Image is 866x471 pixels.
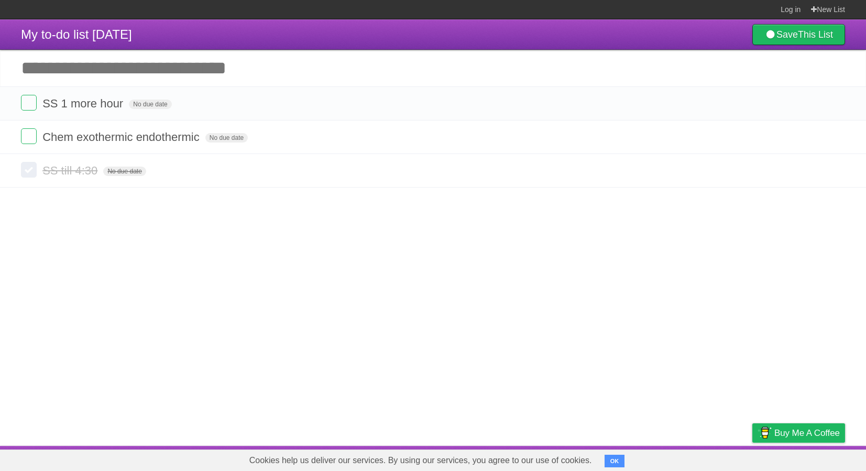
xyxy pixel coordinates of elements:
[648,448,690,468] a: Developers
[798,29,833,40] b: This List
[739,448,766,468] a: Privacy
[21,95,37,111] label: Done
[752,423,845,443] a: Buy me a coffee
[21,162,37,178] label: Done
[605,455,625,467] button: OK
[752,24,845,45] a: SaveThis List
[42,164,100,177] span: SS till 4:30
[21,128,37,144] label: Done
[129,100,171,109] span: No due date
[758,424,772,442] img: Buy me a coffee
[103,167,146,176] span: No due date
[42,97,126,110] span: SS 1 more hour
[205,133,248,143] span: No due date
[239,450,602,471] span: Cookies help us deliver our services. By using our services, you agree to our use of cookies.
[613,448,635,468] a: About
[703,448,726,468] a: Terms
[774,424,840,442] span: Buy me a coffee
[21,27,132,41] span: My to-do list [DATE]
[779,448,845,468] a: Suggest a feature
[42,130,202,144] span: Chem exothermic endothermic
